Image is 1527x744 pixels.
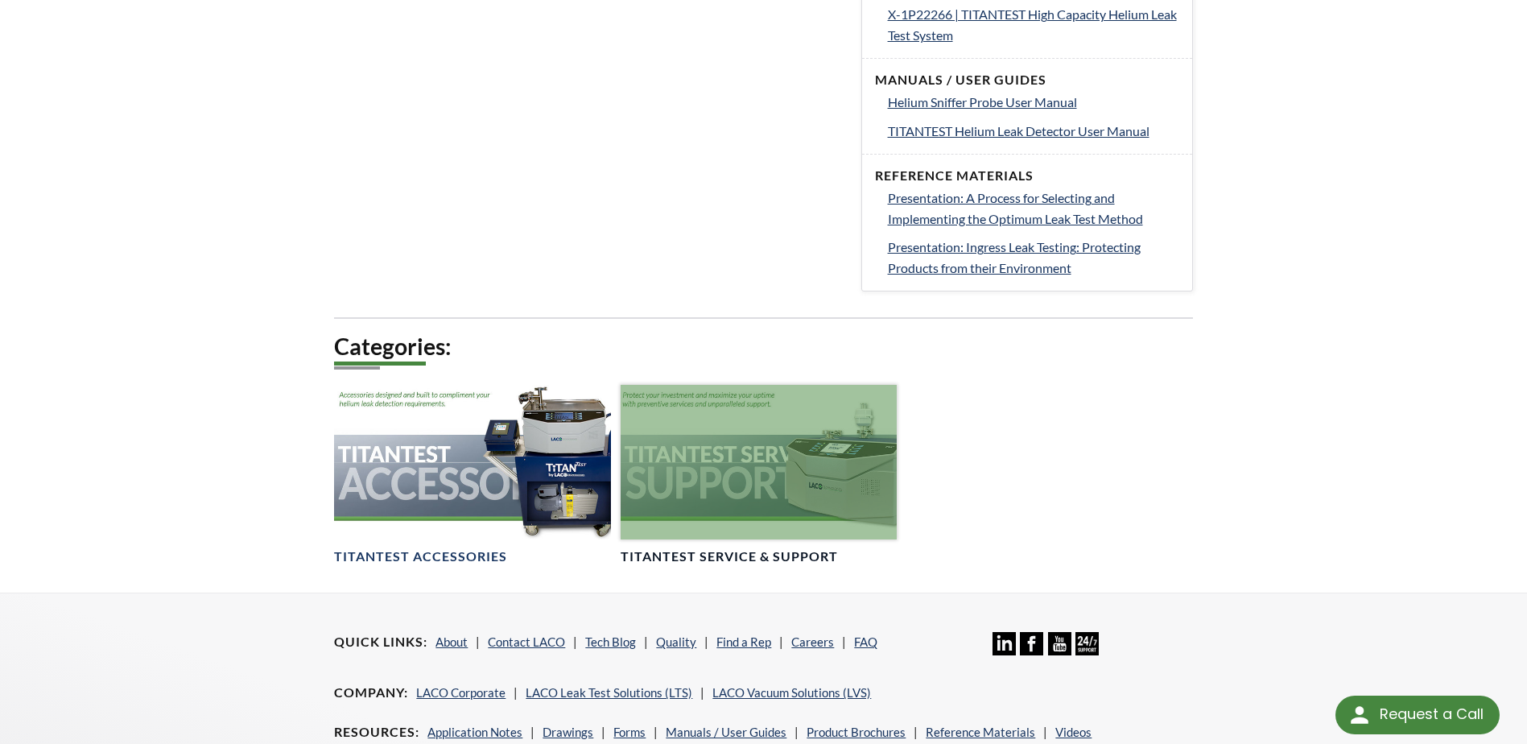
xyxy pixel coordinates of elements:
[888,6,1177,43] span: X-1P22266 | TITANTEST High Capacity Helium Leak Test System
[888,123,1149,138] span: TITANTEST Helium Leak Detector User Manual
[585,634,636,649] a: Tech Blog
[526,685,692,700] a: LACO Leak Test Solutions (LTS)
[334,548,507,565] h4: TITANTEST ACCESSORIES
[888,190,1143,226] span: Presentation: A Process for Selecting and Implementing the Optimum Leak Test Method
[888,237,1179,278] a: Presentation: Ingress Leak Testing: Protecting Products from their Environment
[791,634,834,649] a: Careers
[543,725,593,739] a: Drawings
[1347,702,1372,728] img: round button
[716,634,771,649] a: Find a Rep
[1380,696,1484,733] div: Request a Call
[712,685,871,700] a: LACO Vacuum Solutions (LVS)
[613,725,646,739] a: Forms
[621,548,838,565] h4: TITANTEST Service & Support
[334,684,408,701] h4: Company
[888,188,1179,229] a: Presentation: A Process for Selecting and Implementing the Optimum Leak Test Method
[334,634,427,651] h4: Quick Links
[807,725,906,739] a: Product Brochures
[334,385,610,566] a: TITANTEST Accessories headerTITANTEST ACCESSORIES
[888,239,1141,275] span: Presentation: Ingress Leak Testing: Protecting Products from their Environment
[888,4,1179,45] a: X-1P22266 | TITANTEST High Capacity Helium Leak Test System
[888,92,1179,113] a: Helium Sniffer Probe User Manual
[888,121,1179,142] a: TITANTEST Helium Leak Detector User Manual
[666,725,786,739] a: Manuals / User Guides
[1335,696,1500,734] div: Request a Call
[875,167,1179,184] h4: Reference Materials
[416,685,506,700] a: LACO Corporate
[621,385,897,566] a: TITANTEST Service & Support headerTITANTEST Service & Support
[854,634,877,649] a: FAQ
[334,724,419,741] h4: Resources
[656,634,696,649] a: Quality
[875,72,1179,89] h4: Manuals / User Guides
[1075,643,1099,658] a: 24/7 Support
[488,634,565,649] a: Contact LACO
[1055,725,1092,739] a: Videos
[926,725,1035,739] a: Reference Materials
[1075,632,1099,655] img: 24/7 Support Icon
[888,94,1077,110] span: Helium Sniffer Probe User Manual
[334,332,1192,362] h2: Categories:
[427,725,522,739] a: Application Notes
[435,634,468,649] a: About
